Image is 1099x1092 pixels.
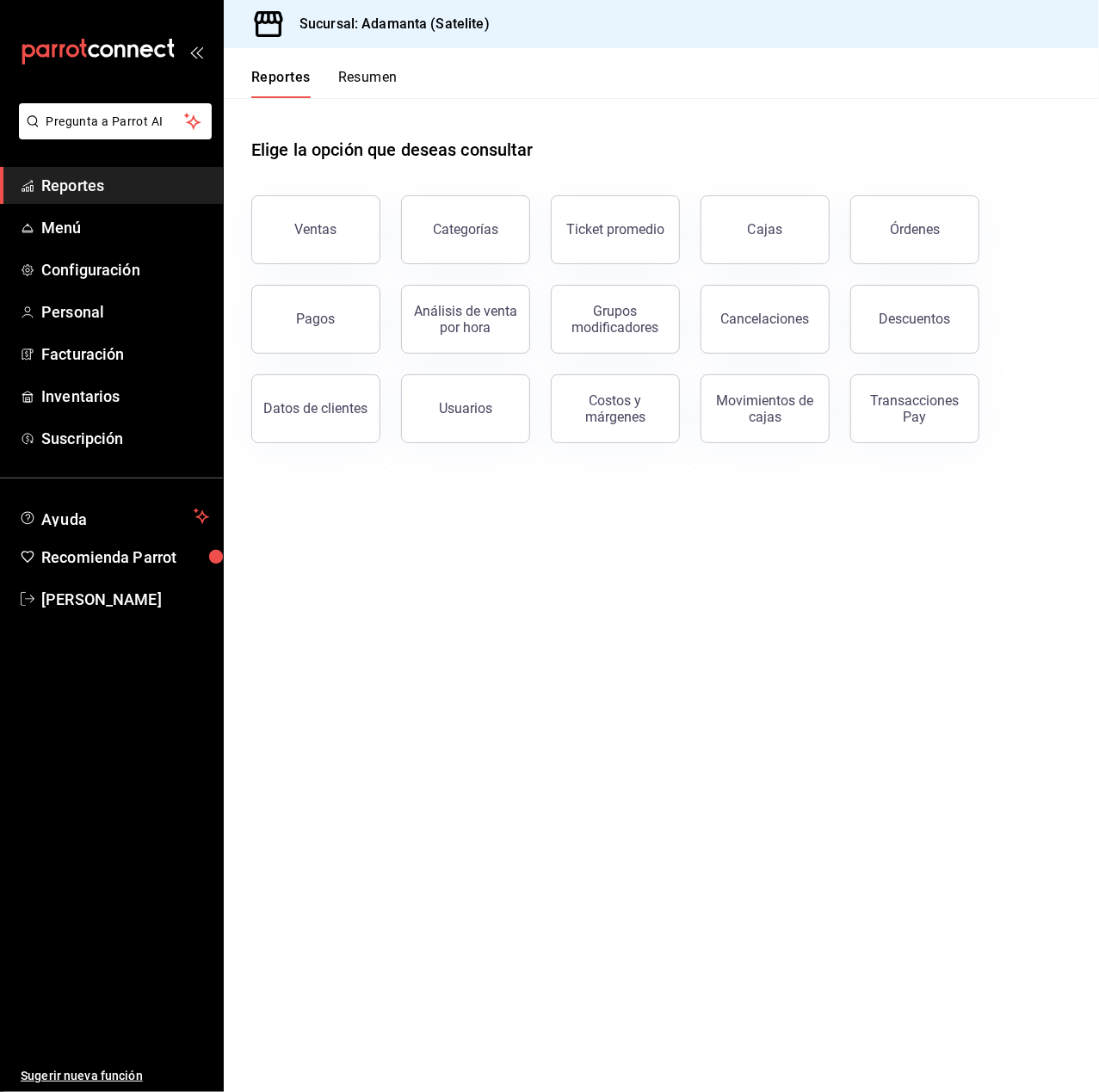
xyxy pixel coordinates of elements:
h1: Elige la opción que deseas consultar [251,137,534,163]
button: Descuentos [850,285,979,354]
div: Datos de clientes [264,400,368,416]
button: Pregunta a Parrot AI [19,103,212,139]
button: Pagos [251,285,380,354]
div: Movimientos de cajas [712,392,818,425]
span: [PERSON_NAME] [41,588,209,611]
button: Grupos modificadores [551,285,680,354]
span: Facturación [41,342,209,366]
div: navigation tabs [251,69,398,98]
button: open_drawer_menu [189,45,203,59]
span: Pregunta a Parrot AI [46,113,185,131]
div: Cajas [748,219,783,240]
button: Movimientos de cajas [701,374,830,443]
div: Usuarios [439,400,492,416]
span: Reportes [41,174,209,197]
div: Costos y márgenes [562,392,669,425]
span: Recomienda Parrot [41,546,209,569]
div: Ventas [295,221,337,238]
button: Resumen [338,69,398,98]
span: Suscripción [41,427,209,450]
button: Cancelaciones [701,285,830,354]
div: Cancelaciones [721,311,810,327]
span: Inventarios [41,385,209,408]
h3: Sucursal: Adamanta (Satelite) [286,14,490,34]
button: Datos de clientes [251,374,380,443]
span: Menú [41,216,209,239]
button: Costos y márgenes [551,374,680,443]
div: Descuentos [880,311,951,327]
span: Ayuda [41,506,187,527]
a: Pregunta a Parrot AI [12,125,212,143]
div: Órdenes [890,221,940,238]
button: Categorías [401,195,530,264]
button: Ticket promedio [551,195,680,264]
div: Categorías [433,221,498,238]
div: Ticket promedio [566,221,664,238]
span: Sugerir nueva función [21,1067,209,1085]
span: Personal [41,300,209,324]
div: Grupos modificadores [562,303,669,336]
button: Órdenes [850,195,979,264]
button: Reportes [251,69,311,98]
span: Configuración [41,258,209,281]
div: Transacciones Pay [861,392,968,425]
button: Ventas [251,195,380,264]
button: Análisis de venta por hora [401,285,530,354]
button: Usuarios [401,374,530,443]
div: Análisis de venta por hora [412,303,519,336]
a: Cajas [701,195,830,264]
div: Pagos [297,311,336,327]
button: Transacciones Pay [850,374,979,443]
